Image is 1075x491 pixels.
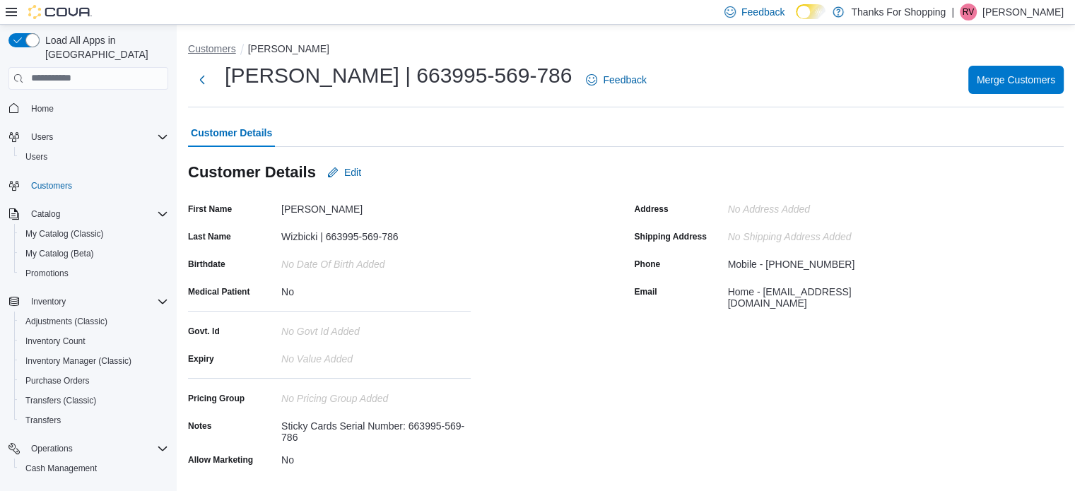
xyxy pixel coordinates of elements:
[20,148,168,165] span: Users
[3,98,174,119] button: Home
[281,449,471,466] div: No
[3,127,174,147] button: Users
[25,415,61,426] span: Transfers
[25,228,104,239] span: My Catalog (Classic)
[3,175,174,196] button: Customers
[281,320,471,337] div: No Govt Id added
[960,4,977,20] div: Rachelle Van Schijndel
[741,5,785,19] span: Feedback
[20,225,168,242] span: My Catalog (Classic)
[20,353,168,369] span: Inventory Manager (Classic)
[31,131,53,143] span: Users
[796,4,826,19] input: Dark Mode
[728,225,917,242] div: No Shipping Address added
[635,259,661,270] label: Phone
[14,371,174,391] button: Purchase Orders
[188,66,216,94] button: Next
[248,43,329,54] button: [PERSON_NAME]
[25,463,97,474] span: Cash Management
[963,4,974,20] span: RV
[188,231,231,242] label: Last Name
[191,119,272,147] span: Customer Details
[20,392,168,409] span: Transfers (Classic)
[188,259,225,270] label: Birthdate
[25,375,90,386] span: Purchase Orders
[728,280,917,309] div: Home - [EMAIL_ADDRESS][DOMAIN_NAME]
[14,312,174,331] button: Adjustments (Classic)
[188,42,1064,59] nav: An example of EuiBreadcrumbs
[188,203,232,215] label: First Name
[14,224,174,244] button: My Catalog (Classic)
[20,265,74,282] a: Promotions
[20,392,102,409] a: Transfers (Classic)
[281,415,471,443] div: Sticky Cards Serial Number: 663995-569-786
[20,353,137,369] a: Inventory Manager (Classic)
[25,293,168,310] span: Inventory
[14,410,174,430] button: Transfers
[31,208,60,220] span: Catalog
[20,313,113,330] a: Adjustments (Classic)
[281,198,471,215] div: [PERSON_NAME]
[225,61,572,90] h1: [PERSON_NAME] | 663995-569-786
[728,198,917,215] div: No Address added
[20,245,168,262] span: My Catalog (Beta)
[20,225,110,242] a: My Catalog (Classic)
[25,268,69,279] span: Promotions
[14,264,174,283] button: Promotions
[20,372,95,389] a: Purchase Orders
[281,387,471,404] div: No Pricing Group Added
[25,100,168,117] span: Home
[31,443,73,454] span: Operations
[25,336,86,347] span: Inventory Count
[3,292,174,312] button: Inventory
[31,296,66,307] span: Inventory
[635,231,707,242] label: Shipping Address
[635,203,669,215] label: Address
[188,393,245,404] label: Pricing Group
[20,333,91,350] a: Inventory Count
[14,351,174,371] button: Inventory Manager (Classic)
[40,33,168,61] span: Load All Apps in [GEOGRAPHIC_DATA]
[20,372,168,389] span: Purchase Orders
[28,5,92,19] img: Cova
[322,158,367,187] button: Edit
[982,4,1064,20] p: [PERSON_NAME]
[188,164,316,181] h3: Customer Details
[25,395,96,406] span: Transfers (Classic)
[188,454,253,466] label: Allow Marketing
[20,412,168,429] span: Transfers
[25,206,66,223] button: Catalog
[188,326,220,337] label: Govt. Id
[281,225,471,242] div: Wizbicki | 663995-569-786
[25,129,59,146] button: Users
[977,73,1055,87] span: Merge Customers
[25,129,168,146] span: Users
[20,412,66,429] a: Transfers
[20,460,102,477] a: Cash Management
[25,316,107,327] span: Adjustments (Classic)
[20,460,168,477] span: Cash Management
[14,459,174,478] button: Cash Management
[20,245,100,262] a: My Catalog (Beta)
[635,286,657,297] label: Email
[25,177,78,194] a: Customers
[25,440,168,457] span: Operations
[344,165,361,179] span: Edit
[580,66,652,94] a: Feedback
[14,391,174,410] button: Transfers (Classic)
[728,253,855,270] div: Mobile - [PHONE_NUMBER]
[25,293,71,310] button: Inventory
[188,353,214,365] label: Expiry
[25,440,78,457] button: Operations
[25,100,59,117] a: Home
[951,4,954,20] p: |
[25,206,168,223] span: Catalog
[188,286,249,297] label: Medical Patient
[31,180,72,191] span: Customers
[188,43,236,54] button: Customers
[851,4,946,20] p: Thanks For Shopping
[20,333,168,350] span: Inventory Count
[20,313,168,330] span: Adjustments (Classic)
[603,73,646,87] span: Feedback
